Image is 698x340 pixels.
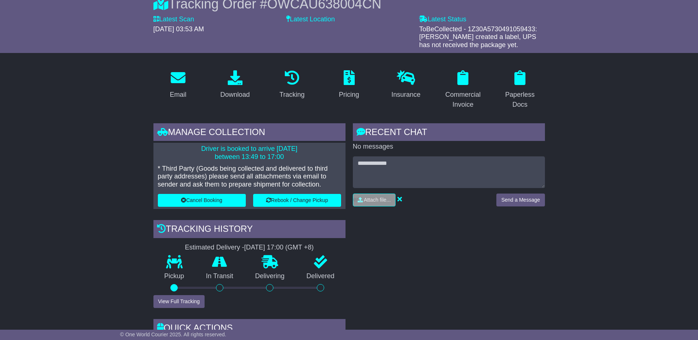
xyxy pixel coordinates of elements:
span: ToBeCollected - 1Z30A5730491059433: [PERSON_NAME] created a label, UPS has not received the packa... [419,25,537,49]
p: Driver is booked to arrive [DATE] between 13:49 to 17:00 [158,145,341,161]
span: [DATE] 03:53 AM [153,25,204,33]
div: Download [220,90,250,100]
div: Insurance [391,90,421,100]
button: Send a Message [496,194,545,206]
p: Delivering [244,272,296,280]
p: Delivered [295,272,346,280]
a: Email [165,68,191,102]
label: Latest Scan [153,15,194,24]
div: RECENT CHAT [353,123,545,143]
label: Latest Status [419,15,466,24]
a: Pricing [334,68,364,102]
div: Commercial Invoice [443,90,483,110]
button: Cancel Booking [158,194,246,207]
a: Paperless Docs [495,68,545,112]
p: Pickup [153,272,195,280]
a: Insurance [387,68,425,102]
div: [DATE] 17:00 (GMT +8) [244,244,314,252]
div: Pricing [339,90,359,100]
p: No messages [353,143,545,151]
button: Rebook / Change Pickup [253,194,341,207]
p: * Third Party (Goods being collected and delivered to third party addresses) please send all atta... [158,165,341,189]
div: Paperless Docs [500,90,540,110]
div: Tracking [279,90,304,100]
p: In Transit [195,272,244,280]
button: View Full Tracking [153,295,205,308]
span: © One World Courier 2025. All rights reserved. [120,332,226,337]
div: Quick Actions [153,319,346,339]
div: Tracking history [153,220,346,240]
div: Email [170,90,186,100]
label: Latest Location [286,15,335,24]
div: Manage collection [153,123,346,143]
a: Commercial Invoice [438,68,488,112]
div: Estimated Delivery - [153,244,346,252]
a: Tracking [274,68,309,102]
a: Download [216,68,255,102]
